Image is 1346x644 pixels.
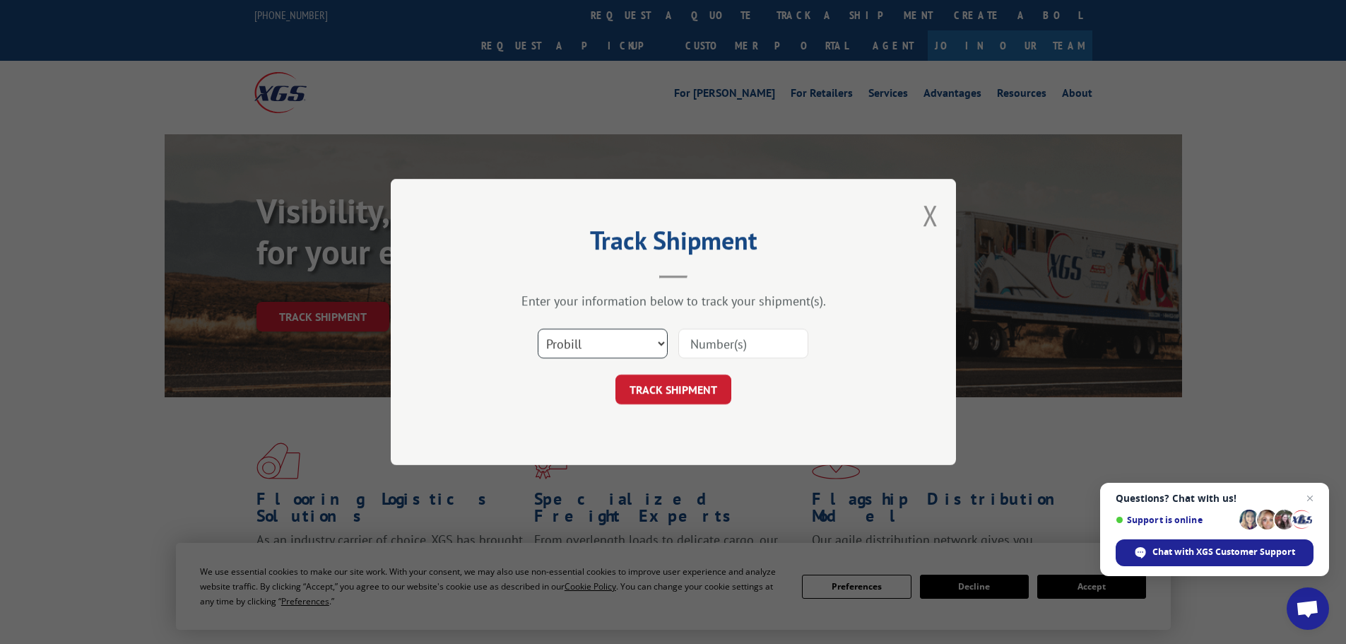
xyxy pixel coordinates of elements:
[1287,587,1329,630] div: Open chat
[461,230,885,257] h2: Track Shipment
[678,329,808,358] input: Number(s)
[1116,493,1313,504] span: Questions? Chat with us!
[1116,515,1234,525] span: Support is online
[615,375,731,404] button: TRACK SHIPMENT
[1116,539,1313,566] div: Chat with XGS Customer Support
[461,293,885,309] div: Enter your information below to track your shipment(s).
[1152,546,1295,558] span: Chat with XGS Customer Support
[923,197,938,234] button: Close modal
[1301,490,1318,507] span: Close chat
